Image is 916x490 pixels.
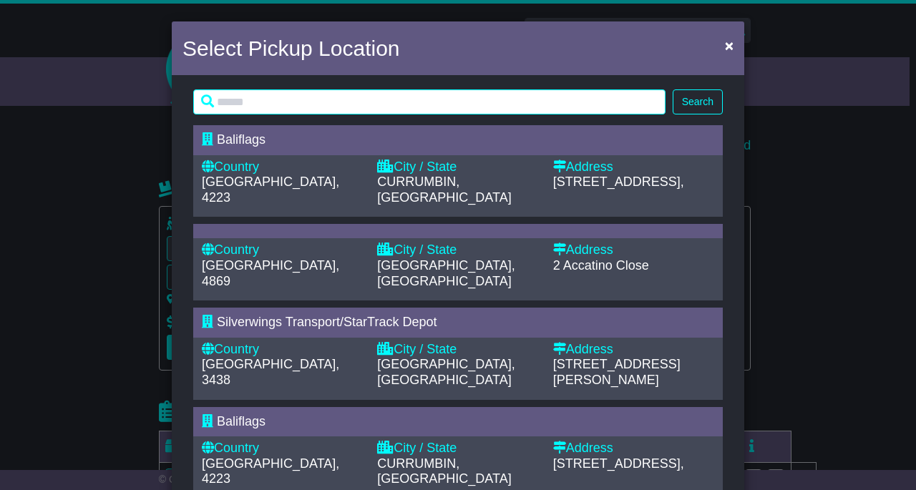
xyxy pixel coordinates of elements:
span: Baliflags [217,132,265,147]
div: Country [202,242,363,258]
span: [STREET_ADDRESS], [553,175,684,189]
div: City / State [377,441,538,456]
span: [STREET_ADDRESS], [553,456,684,471]
div: City / State [377,342,538,358]
span: [GEOGRAPHIC_DATA], [GEOGRAPHIC_DATA] [377,357,515,387]
span: CURRUMBIN, [GEOGRAPHIC_DATA] [377,456,511,486]
div: Country [202,160,363,175]
span: [GEOGRAPHIC_DATA], 4869 [202,258,339,288]
div: City / State [377,242,538,258]
span: [GEOGRAPHIC_DATA], 3438 [202,357,339,387]
span: × [725,37,734,54]
h4: Select Pickup Location [182,32,400,64]
span: 2 Accatino Close [553,258,649,273]
button: Close [718,31,741,60]
span: [GEOGRAPHIC_DATA], [GEOGRAPHIC_DATA] [377,258,515,288]
span: [GEOGRAPHIC_DATA], 4223 [202,175,339,205]
div: Address [553,160,714,175]
button: Search [673,89,723,114]
span: Baliflags [217,414,265,428]
span: Silverwings Transport/StarTrack Depot [217,315,437,329]
div: Country [202,441,363,456]
div: Country [202,342,363,358]
span: [STREET_ADDRESS][PERSON_NAME] [553,357,681,387]
div: City / State [377,160,538,175]
span: CURRUMBIN, [GEOGRAPHIC_DATA] [377,175,511,205]
div: Address [553,441,714,456]
div: Address [553,242,714,258]
div: Address [553,342,714,358]
span: [GEOGRAPHIC_DATA], 4223 [202,456,339,486]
